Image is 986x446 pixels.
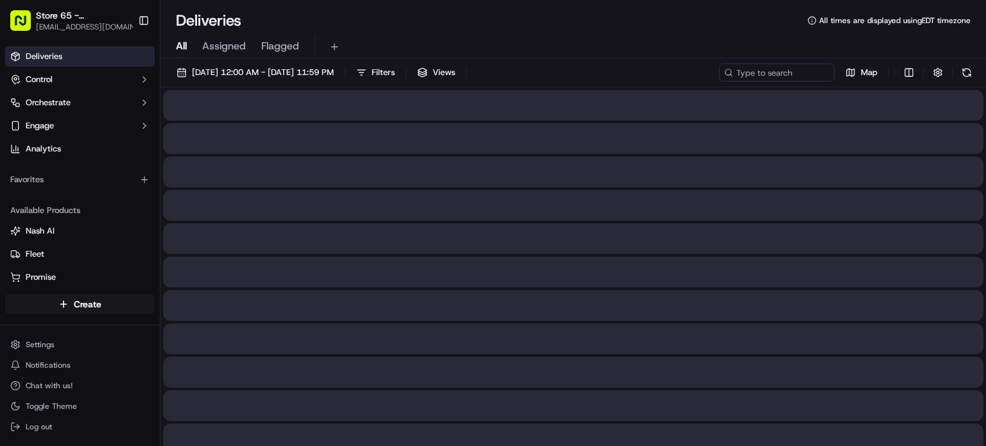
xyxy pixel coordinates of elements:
span: Assigned [202,39,246,54]
span: Settings [26,339,55,350]
button: Refresh [958,64,976,81]
button: Promise [5,267,155,287]
h1: Deliveries [176,10,241,31]
span: Filters [372,67,395,78]
input: Type to search [719,64,835,81]
button: Settings [5,336,155,354]
a: Deliveries [5,46,155,67]
span: All [176,39,187,54]
button: Map [840,64,883,81]
div: Available Products [5,200,155,221]
button: [DATE] 12:00 AM - [DATE] 11:59 PM [171,64,340,81]
span: Toggle Theme [26,401,77,411]
span: Fleet [26,248,44,260]
span: Map [861,67,878,78]
span: Nash AI [26,225,55,237]
button: Engage [5,116,155,136]
a: Analytics [5,139,155,159]
div: Favorites [5,169,155,190]
span: Views [433,67,455,78]
span: Engage [26,120,54,132]
button: Control [5,69,155,90]
span: Create [74,298,101,311]
a: Fleet [10,248,150,260]
a: Promise [10,271,150,283]
span: Control [26,74,53,85]
span: Orchestrate [26,97,71,108]
button: Orchestrate [5,92,155,113]
button: Views [411,64,461,81]
span: Promise [26,271,56,283]
button: Nash AI [5,221,155,241]
button: Create [5,294,155,314]
button: Fleet [5,244,155,264]
button: Store 65 - [GEOGRAPHIC_DATA], [GEOGRAPHIC_DATA] (Just Salad)[EMAIL_ADDRESS][DOMAIN_NAME] [5,5,133,36]
button: Notifications [5,356,155,374]
button: Chat with us! [5,377,155,395]
span: Notifications [26,360,71,370]
button: Filters [350,64,401,81]
a: Nash AI [10,225,150,237]
span: [DATE] 12:00 AM - [DATE] 11:59 PM [192,67,334,78]
button: [EMAIL_ADDRESS][DOMAIN_NAME] [36,22,141,32]
span: Log out [26,422,52,432]
span: Chat with us! [26,381,73,391]
span: Flagged [261,39,299,54]
button: Log out [5,418,155,436]
span: All times are displayed using EDT timezone [819,15,971,26]
button: Store 65 - [GEOGRAPHIC_DATA], [GEOGRAPHIC_DATA] (Just Salad) [36,9,126,22]
button: Toggle Theme [5,397,155,415]
span: Deliveries [26,51,62,62]
span: Analytics [26,143,61,155]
